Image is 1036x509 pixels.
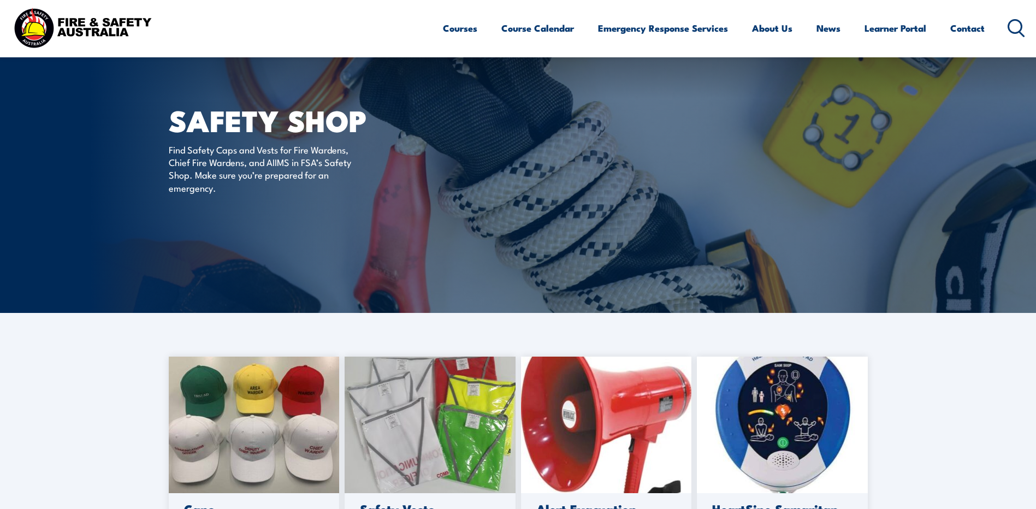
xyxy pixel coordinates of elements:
[598,14,728,43] a: Emergency Response Services
[501,14,574,43] a: Course Calendar
[865,14,926,43] a: Learner Portal
[521,357,692,493] img: megaphone-1.jpg
[752,14,792,43] a: About Us
[169,357,340,493] img: caps-scaled-1.jpg
[950,14,985,43] a: Contact
[816,14,840,43] a: News
[345,357,516,493] img: 20230220_093531-scaled-1.jpg
[697,357,868,493] img: 500.jpg
[169,143,368,194] p: Find Safety Caps and Vests for Fire Wardens, Chief Fire Wardens, and AIIMS in FSA’s Safety Shop. ...
[169,107,439,133] h1: SAFETY SHOP
[443,14,477,43] a: Courses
